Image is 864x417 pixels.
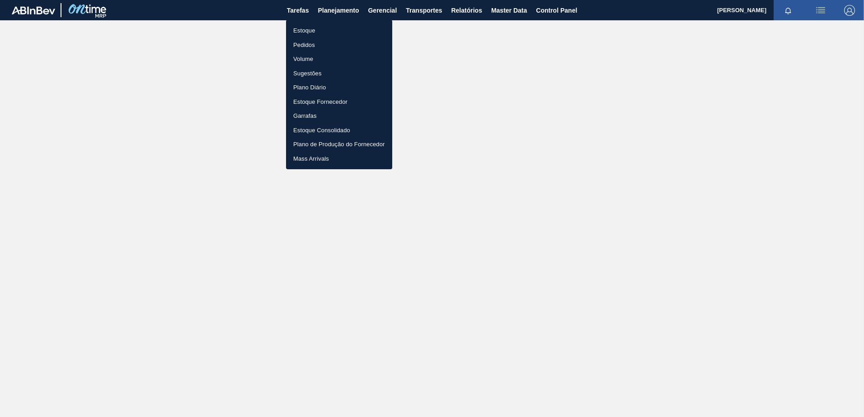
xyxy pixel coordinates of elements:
a: Volume [286,52,392,66]
a: Estoque Consolidado [286,123,392,138]
a: Estoque Fornecedor [286,95,392,109]
a: Pedidos [286,38,392,52]
a: Garrafas [286,109,392,123]
a: Plano de Produção do Fornecedor [286,137,392,152]
a: Plano Diário [286,80,392,95]
a: Estoque [286,23,392,38]
a: Sugestões [286,66,392,81]
a: Mass Arrivals [286,152,392,166]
